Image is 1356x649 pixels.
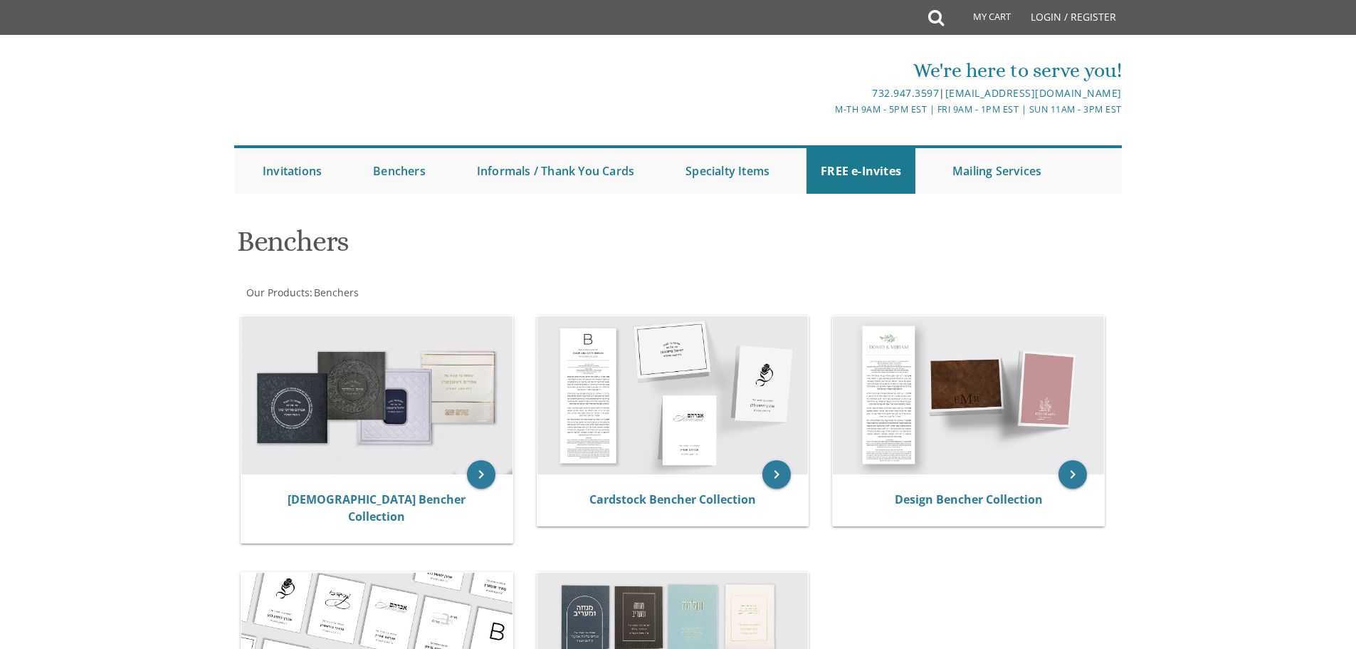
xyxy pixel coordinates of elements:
[531,56,1122,85] div: We're here to serve you!
[531,85,1122,102] div: |
[531,102,1122,117] div: M-Th 9am - 5pm EST | Fri 9am - 1pm EST | Sun 11am - 3pm EST
[248,148,336,194] a: Invitations
[589,492,756,507] a: Cardstock Bencher Collection
[942,1,1021,37] a: My Cart
[1058,460,1087,489] a: keyboard_arrow_right
[806,148,915,194] a: FREE e-Invites
[288,492,466,524] a: [DEMOGRAPHIC_DATA] Bencher Collection
[314,286,359,299] span: Benchers
[938,148,1056,194] a: Mailing Services
[245,286,310,299] a: Our Products
[467,460,495,489] a: keyboard_arrow_right
[671,148,784,194] a: Specialty Items
[872,86,939,100] a: 732.947.3597
[359,148,440,194] a: Benchers
[537,316,809,474] img: Cardstock Bencher Collection
[463,148,648,194] a: Informals / Thank You Cards
[312,286,359,299] a: Benchers
[762,460,791,489] a: keyboard_arrow_right
[895,492,1043,507] a: Design Bencher Collection
[945,86,1122,100] a: [EMAIL_ADDRESS][DOMAIN_NAME]
[234,286,678,300] div: :
[833,316,1104,474] img: Design Bencher Collection
[237,226,818,268] h1: Benchers
[241,316,513,474] img: Judaica Bencher Collection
